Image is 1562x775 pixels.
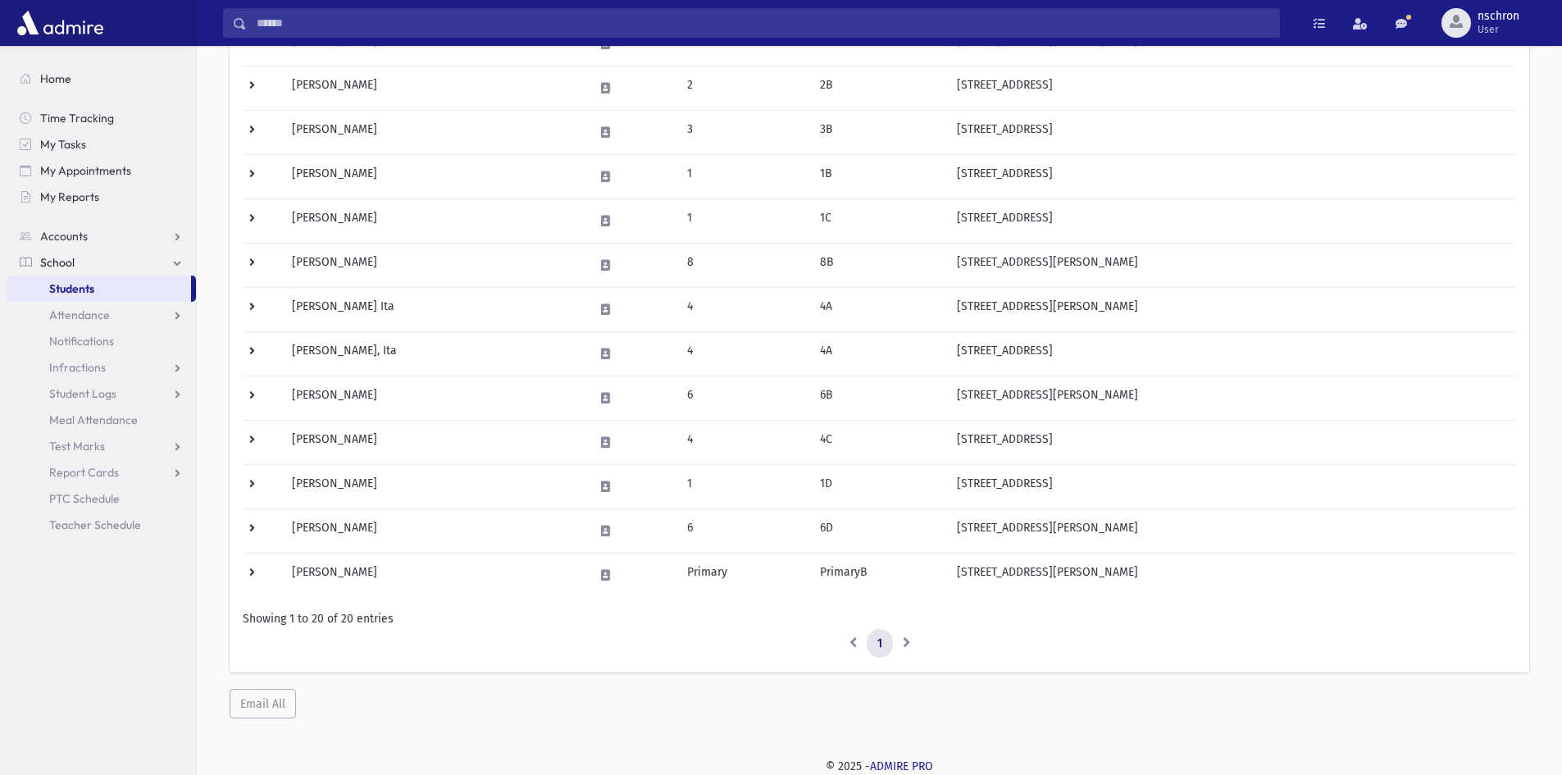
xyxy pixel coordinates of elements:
img: AdmirePro [13,7,107,39]
td: [STREET_ADDRESS] [947,331,1516,376]
a: Student Logs [7,381,196,407]
td: 6 [677,508,810,553]
a: Students [7,276,191,302]
a: Meal Attendance [7,407,196,433]
td: 6D [810,508,947,553]
td: 8 [677,243,810,287]
span: Notifications [49,334,114,349]
td: [STREET_ADDRESS][PERSON_NAME] [947,243,1516,287]
td: 4A [810,287,947,331]
td: [STREET_ADDRESS][PERSON_NAME] [947,287,1516,331]
td: 4A [810,331,947,376]
td: [PERSON_NAME] [282,198,584,243]
td: 2 [677,66,810,110]
td: [STREET_ADDRESS] [947,464,1516,508]
td: [STREET_ADDRESS][PERSON_NAME] [947,376,1516,420]
td: [STREET_ADDRESS][PERSON_NAME] [947,508,1516,553]
span: PTC Schedule [49,491,120,506]
a: Teacher Schedule [7,512,196,538]
a: Accounts [7,223,196,249]
td: 1D [810,464,947,508]
td: PrimaryB [810,553,947,597]
td: 6 [677,376,810,420]
span: Students [49,281,94,296]
span: School [40,255,75,270]
td: 4 [677,331,810,376]
td: Primary [677,553,810,597]
a: 1 [867,629,893,659]
a: Time Tracking [7,105,196,131]
span: Time Tracking [40,111,114,125]
td: [PERSON_NAME] [282,154,584,198]
span: Infractions [49,360,106,375]
td: 4C [810,420,947,464]
span: Home [40,71,71,86]
span: Attendance [49,308,110,322]
a: Infractions [7,354,196,381]
span: Test Marks [49,439,105,454]
a: Test Marks [7,433,196,459]
a: My Reports [7,184,196,210]
span: Teacher Schedule [49,517,141,532]
div: © 2025 - [223,758,1536,775]
td: 1 [677,154,810,198]
input: Search [247,8,1279,38]
td: [STREET_ADDRESS] [947,198,1516,243]
button: Email All [230,689,296,718]
span: My Appointments [40,163,131,178]
span: User [1478,23,1519,36]
span: Student Logs [49,386,116,401]
td: 2B [810,66,947,110]
td: [PERSON_NAME] [282,376,584,420]
td: 3 [677,110,810,154]
td: [PERSON_NAME] [282,110,584,154]
a: School [7,249,196,276]
td: 4 [677,420,810,464]
div: Showing 1 to 20 of 20 entries [243,610,1516,627]
a: My Tasks [7,131,196,157]
td: [PERSON_NAME] Ita [282,287,584,331]
td: [STREET_ADDRESS] [947,66,1516,110]
td: [STREET_ADDRESS] [947,420,1516,464]
td: 3B [810,110,947,154]
td: [PERSON_NAME] [282,243,584,287]
td: 1C [810,198,947,243]
td: 4 [677,287,810,331]
td: [PERSON_NAME] [282,66,584,110]
a: ADMIRE PRO [870,759,933,773]
a: Attendance [7,302,196,328]
span: Report Cards [49,465,119,480]
span: Accounts [40,229,88,244]
td: [PERSON_NAME] [282,420,584,464]
td: 8B [810,243,947,287]
td: [PERSON_NAME] [282,464,584,508]
a: Notifications [7,328,196,354]
span: Meal Attendance [49,413,138,427]
a: My Appointments [7,157,196,184]
td: [STREET_ADDRESS] [947,110,1516,154]
td: 1 [677,198,810,243]
span: My Reports [40,189,99,204]
td: [PERSON_NAME] [282,508,584,553]
td: [STREET_ADDRESS] [947,154,1516,198]
td: [PERSON_NAME] [282,553,584,597]
span: My Tasks [40,137,86,152]
td: [PERSON_NAME], Ita [282,331,584,376]
a: Home [7,66,196,92]
span: nschron [1478,10,1519,23]
a: Report Cards [7,459,196,486]
a: PTC Schedule [7,486,196,512]
td: 1 [677,464,810,508]
td: 6B [810,376,947,420]
td: 1B [810,154,947,198]
td: [STREET_ADDRESS][PERSON_NAME] [947,553,1516,597]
